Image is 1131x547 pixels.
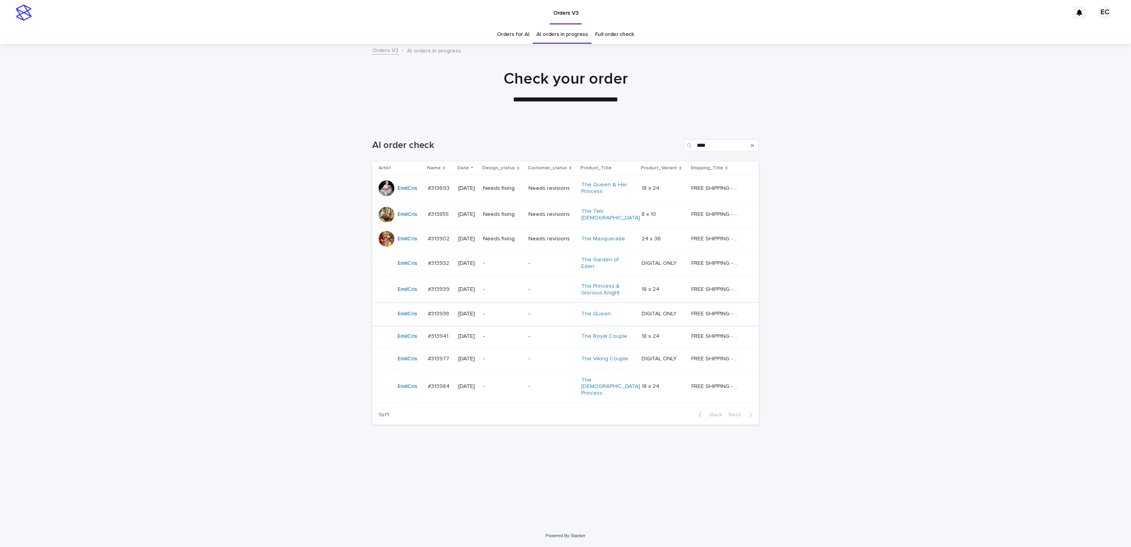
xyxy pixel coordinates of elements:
[691,259,742,267] p: FREE SHIPPING - preview in 1-2 business days, after your approval delivery will take 5-10 b.d.
[483,383,522,390] p: -
[528,286,575,293] p: -
[528,185,575,192] p: Needs revisions
[528,260,575,267] p: -
[398,333,417,340] a: EmilCris
[641,164,677,172] p: Product_Variant
[372,45,398,54] a: Orders V3
[642,210,658,218] p: 8 x 10
[483,311,522,317] p: -
[691,309,742,317] p: FREE SHIPPING - preview in 1-2 business days, after your approval delivery will take 5-10 b.d.
[545,533,585,538] a: Powered By Stacker
[528,311,575,317] p: -
[581,182,631,195] a: The Queen & Her Princess
[427,164,441,172] p: Name
[528,333,575,340] p: -
[483,185,522,192] p: Needs fixing
[483,236,522,242] p: Needs fixing
[428,354,451,362] p: #313977
[581,377,640,397] a: The [DEMOGRAPHIC_DATA] Princess
[581,236,625,242] a: The Masquerade
[642,309,678,317] p: DIGITAL ONLY
[428,234,451,242] p: #313902
[372,325,759,348] tr: EmilCris #313941#313941 [DATE]--The Royal Couple 18 x 2418 x 24 FREE SHIPPING - preview in 1-2 bu...
[458,383,477,390] p: [DATE]
[372,201,759,228] tr: EmilCris #313855#313855 [DATE]Needs fixingNeeds revisionsThe Two [DEMOGRAPHIC_DATA] 8 x 108 x 10 ...
[458,286,477,293] p: [DATE]
[642,184,661,192] p: 18 x 24
[428,259,451,267] p: #313932
[372,250,759,277] tr: EmilCris #313932#313932 [DATE]--The Garden of Eden DIGITAL ONLYDIGITAL ONLY FREE SHIPPING - previ...
[642,234,663,242] p: 24 x 36
[684,139,759,152] input: Search
[691,285,742,293] p: FREE SHIPPING - preview in 1-2 business days, after your approval delivery will take 5-10 b.d.
[398,185,417,192] a: EmilCris
[581,311,611,317] a: The Queen
[372,69,759,88] h1: Check your order
[398,286,417,293] a: EmilCris
[642,332,661,340] p: 18 x 24
[728,412,746,418] span: Next
[398,211,417,218] a: EmilCris
[581,356,628,362] a: The Viking Couple
[398,260,417,267] a: EmilCris
[691,164,723,172] p: Shipping_Title
[581,283,631,296] a: The Princess & Glorious Knight
[372,175,759,202] tr: EmilCris #313693#313693 [DATE]Needs fixingNeeds revisionsThe Queen & Her Princess 18 x 2418 x 24 ...
[483,211,522,218] p: Needs fixing
[458,311,477,317] p: [DATE]
[428,184,451,192] p: #313693
[581,208,640,221] a: The Two [DEMOGRAPHIC_DATA]
[483,286,522,293] p: -
[372,370,759,403] tr: EmilCris #313984#313984 [DATE]--The [DEMOGRAPHIC_DATA] Princess 18 x 2418 x 24 FREE SHIPPING - pr...
[642,382,661,390] p: 18 x 24
[428,382,451,390] p: #313984
[528,236,575,242] p: Needs revisions
[458,236,477,242] p: [DATE]
[398,356,417,362] a: EmilCris
[483,260,522,267] p: -
[642,285,661,293] p: 18 x 24
[428,332,450,340] p: #313941
[691,210,742,218] p: FREE SHIPPING - preview in 1-2 business days, after your approval delivery will take 5-10 b.d.
[398,383,417,390] a: EmilCris
[458,185,477,192] p: [DATE]
[705,412,722,418] span: Back
[1099,6,1111,19] div: EC
[482,164,515,172] p: Design_status
[372,228,759,250] tr: EmilCris #313902#313902 [DATE]Needs fixingNeeds revisionsThe Masquerade 24 x 3624 x 36 FREE SHIPP...
[407,46,461,54] p: AI orders in progress
[692,411,725,418] button: Back
[691,234,742,242] p: FREE SHIPPING - preview in 1-2 business days, after your approval delivery will take 5-10 b.d.
[528,356,575,362] p: -
[497,25,529,44] a: Orders for AI
[483,333,522,340] p: -
[581,333,627,340] a: The Royal Couple
[372,348,759,370] tr: EmilCris #313977#313977 [DATE]--The Viking Couple DIGITAL ONLYDIGITAL ONLY FREE SHIPPING - previe...
[398,311,417,317] a: EmilCris
[536,25,588,44] a: AI orders in progress
[458,333,477,340] p: [DATE]
[372,140,681,151] h1: AI order check
[398,236,417,242] a: EmilCris
[458,260,477,267] p: [DATE]
[725,411,759,418] button: Next
[458,211,477,218] p: [DATE]
[691,354,742,362] p: FREE SHIPPING - preview in 1-2 business days, after your approval delivery will take 5-10 b.d.
[528,211,575,218] p: Needs revisions
[458,356,477,362] p: [DATE]
[428,309,451,317] p: #313938
[372,276,759,303] tr: EmilCris #313939#313939 [DATE]--The Princess & Glorious Knight 18 x 2418 x 24 FREE SHIPPING - pre...
[642,259,678,267] p: DIGITAL ONLY
[595,25,634,44] a: Full order check
[580,164,612,172] p: Product_Title
[691,382,742,390] p: FREE SHIPPING - preview in 1-2 business days, after your approval delivery will take 5-10 b.d.
[581,257,631,270] a: The Garden of Eden
[528,164,567,172] p: Customer_status
[691,332,742,340] p: FREE SHIPPING - preview in 1-2 business days, after your approval delivery will take 5-10 b.d.
[457,164,469,172] p: Date
[428,210,450,218] p: #313855
[691,184,742,192] p: FREE SHIPPING - preview in 1-2 business days, after your approval delivery will take 5-10 b.d.
[483,356,522,362] p: -
[642,354,678,362] p: DIGITAL ONLY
